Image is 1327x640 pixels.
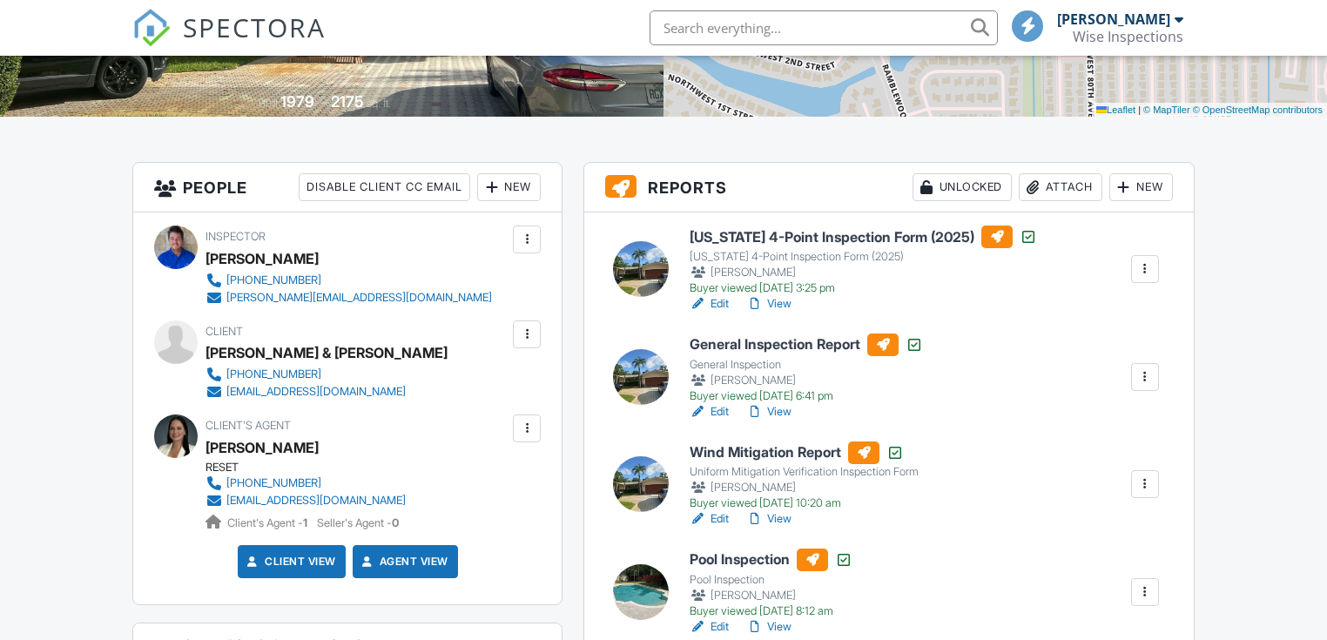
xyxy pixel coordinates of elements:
[226,273,321,287] div: [PHONE_NUMBER]
[226,291,492,305] div: [PERSON_NAME][EMAIL_ADDRESS][DOMAIN_NAME]
[205,272,492,289] a: [PHONE_NUMBER]
[359,553,448,570] a: Agent View
[690,549,852,618] a: Pool Inspection Pool Inspection [PERSON_NAME] Buyer viewed [DATE] 8:12 am
[690,441,919,464] h6: Wind Mitigation Report
[1057,10,1170,28] div: [PERSON_NAME]
[690,604,852,618] div: Buyer viewed [DATE] 8:12 am
[1193,104,1323,115] a: © OpenStreetMap contributors
[205,230,266,243] span: Inspector
[690,441,919,511] a: Wind Mitigation Report Uniform Mitigation Verification Inspection Form [PERSON_NAME] Buyer viewed...
[205,475,406,492] a: [PHONE_NUMBER]
[205,246,319,272] div: [PERSON_NAME]
[690,549,852,571] h6: Pool Inspection
[303,516,307,529] strong: 1
[690,226,1037,248] h6: [US_STATE] 4-Point Inspection Form (2025)
[1143,104,1190,115] a: © MapTiler
[367,97,391,110] span: sq. ft.
[690,281,1037,295] div: Buyer viewed [DATE] 3:25 pm
[226,385,406,399] div: [EMAIL_ADDRESS][DOMAIN_NAME]
[746,510,791,528] a: View
[913,173,1012,201] div: Unlocked
[205,492,406,509] a: [EMAIL_ADDRESS][DOMAIN_NAME]
[331,92,364,111] div: 2175
[205,366,434,383] a: [PHONE_NUMBER]
[226,494,406,508] div: [EMAIL_ADDRESS][DOMAIN_NAME]
[133,163,562,212] h3: People
[205,435,319,461] a: [PERSON_NAME]
[205,383,434,401] a: [EMAIL_ADDRESS][DOMAIN_NAME]
[205,419,291,432] span: Client's Agent
[690,295,729,313] a: Edit
[690,479,919,496] div: [PERSON_NAME]
[746,403,791,421] a: View
[1073,28,1183,45] div: Wise Inspections
[1096,104,1135,115] a: Leaflet
[690,587,852,604] div: [PERSON_NAME]
[227,516,310,529] span: Client's Agent -
[132,9,171,47] img: The Best Home Inspection Software - Spectora
[746,618,791,636] a: View
[205,289,492,307] a: [PERSON_NAME][EMAIL_ADDRESS][DOMAIN_NAME]
[259,97,278,110] span: Built
[690,333,923,356] h6: General Inspection Report
[690,510,729,528] a: Edit
[317,516,399,529] span: Seller's Agent -
[226,476,321,490] div: [PHONE_NUMBER]
[690,465,919,479] div: Uniform Mitigation Verification Inspection Form
[1109,173,1173,201] div: New
[205,340,448,366] div: [PERSON_NAME] & [PERSON_NAME]
[690,618,729,636] a: Edit
[183,9,326,45] span: SPECTORA
[584,163,1193,212] h3: Reports
[690,358,923,372] div: General Inspection
[690,403,729,421] a: Edit
[690,250,1037,264] div: [US_STATE] 4-Point Inspection Form (2025)
[690,389,923,403] div: Buyer viewed [DATE] 6:41 pm
[1019,173,1102,201] div: Attach
[299,173,470,201] div: Disable Client CC Email
[690,333,923,403] a: General Inspection Report General Inspection [PERSON_NAME] Buyer viewed [DATE] 6:41 pm
[244,553,336,570] a: Client View
[205,461,420,475] div: RESET
[205,325,243,338] span: Client
[690,496,919,510] div: Buyer viewed [DATE] 10:20 am
[690,573,852,587] div: Pool Inspection
[690,226,1037,295] a: [US_STATE] 4-Point Inspection Form (2025) [US_STATE] 4-Point Inspection Form (2025) [PERSON_NAME]...
[746,295,791,313] a: View
[1138,104,1141,115] span: |
[477,173,541,201] div: New
[280,92,314,111] div: 1979
[690,372,923,389] div: [PERSON_NAME]
[132,24,326,60] a: SPECTORA
[226,367,321,381] div: [PHONE_NUMBER]
[690,264,1037,281] div: [PERSON_NAME]
[650,10,998,45] input: Search everything...
[392,516,399,529] strong: 0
